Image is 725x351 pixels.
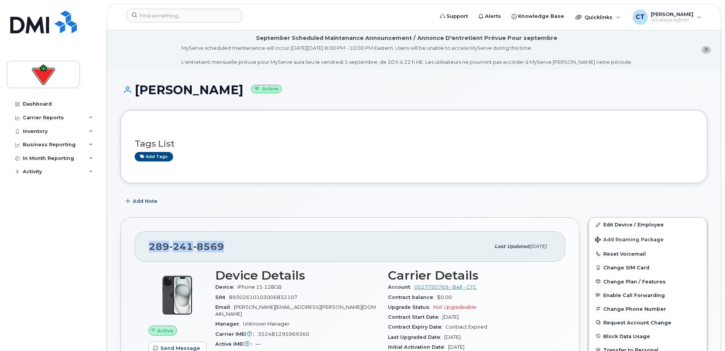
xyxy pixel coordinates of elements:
span: 289 [149,241,224,252]
button: Add Roaming Package [589,231,707,247]
a: Add tags [135,152,173,161]
span: Contract Expired [445,324,487,330]
span: 8569 [193,241,224,252]
span: Last Upgraded Date [388,334,444,340]
span: 89302610103006832107 [229,294,297,300]
span: SIM [215,294,229,300]
button: Block Data Usage [589,329,707,343]
button: Change Plan / Features [589,275,707,288]
span: — [256,341,261,347]
span: Change Plan / Features [603,278,666,284]
span: Device [215,284,237,290]
a: 0527795769 - Bell - CTC [414,284,477,290]
h3: Carrier Details [388,269,552,282]
div: September Scheduled Maintenance Announcement / Annonce D'entretient Prévue Pour septembre [256,34,557,42]
span: 352481295969360 [258,331,309,337]
span: Contract balance [388,294,437,300]
span: [PERSON_NAME][EMAIL_ADDRESS][PERSON_NAME][DOMAIN_NAME] [215,304,376,317]
button: Request Account Change [589,316,707,329]
button: Add Note [121,194,164,208]
span: Initial Activation Date [388,344,448,350]
span: Not Upgradeable [433,304,476,310]
button: close notification [701,46,711,54]
span: Active [157,327,173,334]
span: Contract Start Date [388,314,442,320]
span: Upgrade Status [388,304,433,310]
button: Change Phone Number [589,302,707,316]
h3: Device Details [215,269,379,282]
h1: [PERSON_NAME] [121,83,707,96]
span: Manager [215,321,243,327]
a: Edit Device / Employee [589,218,707,231]
span: iPhone 15 128GB [237,284,282,290]
button: Change SIM Card [589,261,707,274]
span: Add Roaming Package [595,237,664,244]
h3: Tags List [135,139,693,149]
span: Active IMEI [215,341,256,347]
span: $0.00 [437,294,452,300]
button: Enable Call Forwarding [589,288,707,302]
span: Enable Call Forwarding [603,292,665,298]
span: Unknown Manager [243,321,289,327]
span: [DATE] [444,334,461,340]
span: Account [388,284,414,290]
span: [DATE] [442,314,459,320]
span: [DATE] [448,344,464,350]
span: Carrier IMEI [215,331,258,337]
div: MyServe scheduled maintenance will occur [DATE][DATE] 8:00 PM - 10:00 PM Eastern. Users will be u... [181,44,632,66]
span: Last updated [494,243,529,249]
img: iPhone_15_Black.png [154,272,200,318]
span: Add Note [133,198,157,205]
small: Active [251,85,282,93]
span: Contract Expiry Date [388,324,445,330]
span: [DATE] [529,243,547,249]
button: Reset Voicemail [589,247,707,261]
span: Email [215,304,234,310]
span: 241 [169,241,193,252]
